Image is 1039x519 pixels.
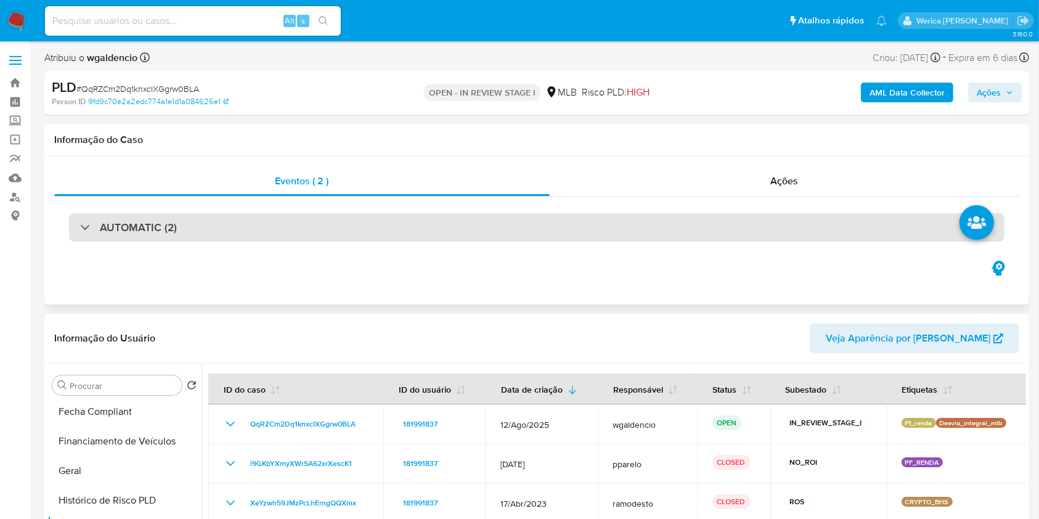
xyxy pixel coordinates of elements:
span: Expira em 6 dias [948,51,1017,65]
input: Procurar [70,380,177,391]
span: Alt [285,15,295,27]
span: - [943,49,946,66]
button: AML Data Collector [861,83,953,102]
span: Ações [977,83,1001,102]
h3: AUTOMATIC (2) [100,221,177,234]
p: werica.jgaldencio@mercadolivre.com [916,15,1013,27]
a: 9fd9c70e2a2edc774a1e1d1a084626e1 [88,96,229,107]
button: Fecha Compliant [47,397,202,427]
button: Procurar [57,380,67,390]
input: Pesquise usuários ou casos... [45,13,341,29]
a: Sair [1017,14,1030,27]
div: Criou: [DATE] [873,49,940,66]
b: PLD [52,77,76,97]
span: HIGH [627,85,650,99]
h1: Informação do Usuário [54,332,155,345]
button: Histórico de Risco PLD [47,486,202,515]
span: s [301,15,305,27]
div: AUTOMATIC (2) [69,213,1004,242]
div: MLB [545,86,577,99]
span: Atribuiu o [44,51,137,65]
a: Notificações [876,15,887,26]
button: Financiamento de Veículos [47,427,202,456]
span: # QqRZCm2Dq1knxcIXGgrw0BLA [76,83,199,95]
button: Geral [47,456,202,486]
span: Veja Aparência por [PERSON_NAME] [826,324,990,353]
p: OPEN - IN REVIEW STAGE I [424,84,540,101]
h1: Informação do Caso [54,134,1019,146]
button: Veja Aparência por [PERSON_NAME] [810,324,1019,353]
button: Ações [968,83,1022,102]
span: Atalhos rápidos [798,14,864,27]
span: Ações [771,174,799,188]
span: Eventos ( 2 ) [275,174,329,188]
b: Person ID [52,96,86,107]
span: Risco PLD: [582,86,650,99]
b: AML Data Collector [870,83,945,102]
button: search-icon [311,12,336,30]
button: Retornar ao pedido padrão [187,380,197,394]
b: wgaldencio [84,51,137,65]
